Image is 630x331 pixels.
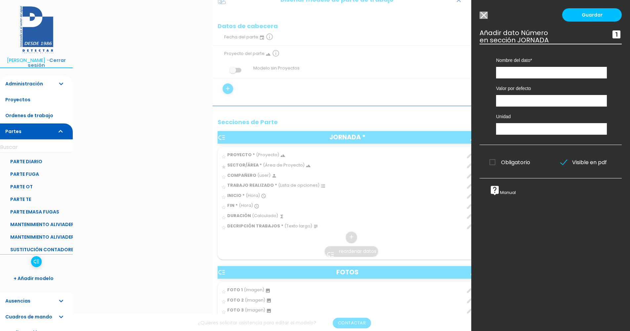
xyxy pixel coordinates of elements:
[489,190,516,195] a: live_helpManual
[489,158,530,166] span: Obligatorio
[611,29,622,40] i: looks_one
[496,113,607,120] label: Unidad
[489,185,500,196] i: live_help
[496,57,607,64] label: Nombre del dato
[496,85,607,92] label: Valor por defecto
[562,8,622,22] a: Guardar
[480,29,622,44] h3: Añadir dato Número en sección JORNADA
[561,158,607,166] span: Visible en pdf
